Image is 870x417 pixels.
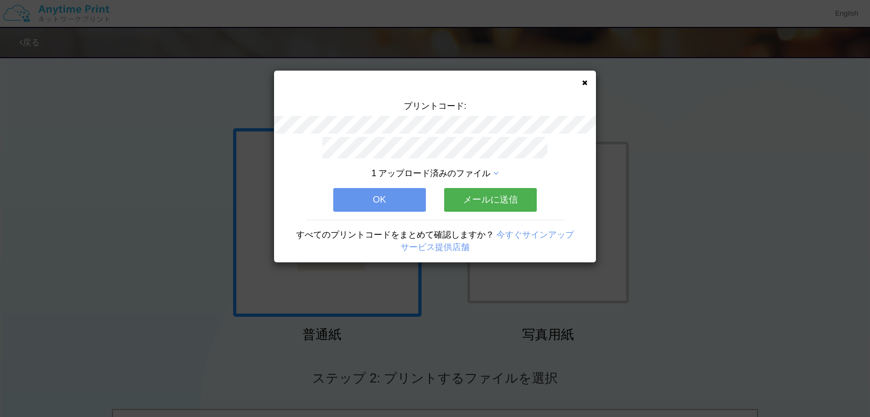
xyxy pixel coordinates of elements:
[404,101,466,110] span: プリントコード:
[296,230,494,239] span: すべてのプリントコードをまとめて確認しますか？
[333,188,426,212] button: OK
[496,230,574,239] a: 今すぐサインアップ
[444,188,537,212] button: メールに送信
[371,169,490,178] span: 1 アップロード済みのファイル
[401,242,469,252] a: サービス提供店舗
